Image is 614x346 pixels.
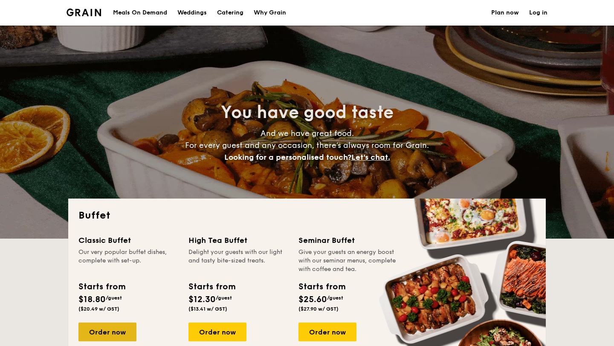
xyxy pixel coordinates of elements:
[188,306,227,312] span: ($13.41 w/ GST)
[188,323,246,341] div: Order now
[221,102,394,123] span: You have good taste
[298,323,356,341] div: Order now
[298,234,398,246] div: Seminar Buffet
[188,280,235,293] div: Starts from
[298,306,339,312] span: ($27.90 w/ GST)
[298,294,327,305] span: $25.60
[185,129,429,162] span: And we have great food. For every guest and any occasion, there’s always room for Grain.
[216,295,232,301] span: /guest
[351,153,390,162] span: Let's chat.
[78,248,178,274] div: Our very popular buffet dishes, complete with set-up.
[188,294,216,305] span: $12.30
[188,234,288,246] div: High Tea Buffet
[67,9,101,16] img: Grain
[78,209,536,222] h2: Buffet
[78,280,125,293] div: Starts from
[106,295,122,301] span: /guest
[298,280,345,293] div: Starts from
[78,323,136,341] div: Order now
[188,248,288,274] div: Delight your guests with our light and tasty bite-sized treats.
[224,153,351,162] span: Looking for a personalised touch?
[78,234,178,246] div: Classic Buffet
[327,295,343,301] span: /guest
[67,9,101,16] a: Logotype
[298,248,398,274] div: Give your guests an energy boost with our seminar menus, complete with coffee and tea.
[78,294,106,305] span: $18.80
[78,306,119,312] span: ($20.49 w/ GST)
